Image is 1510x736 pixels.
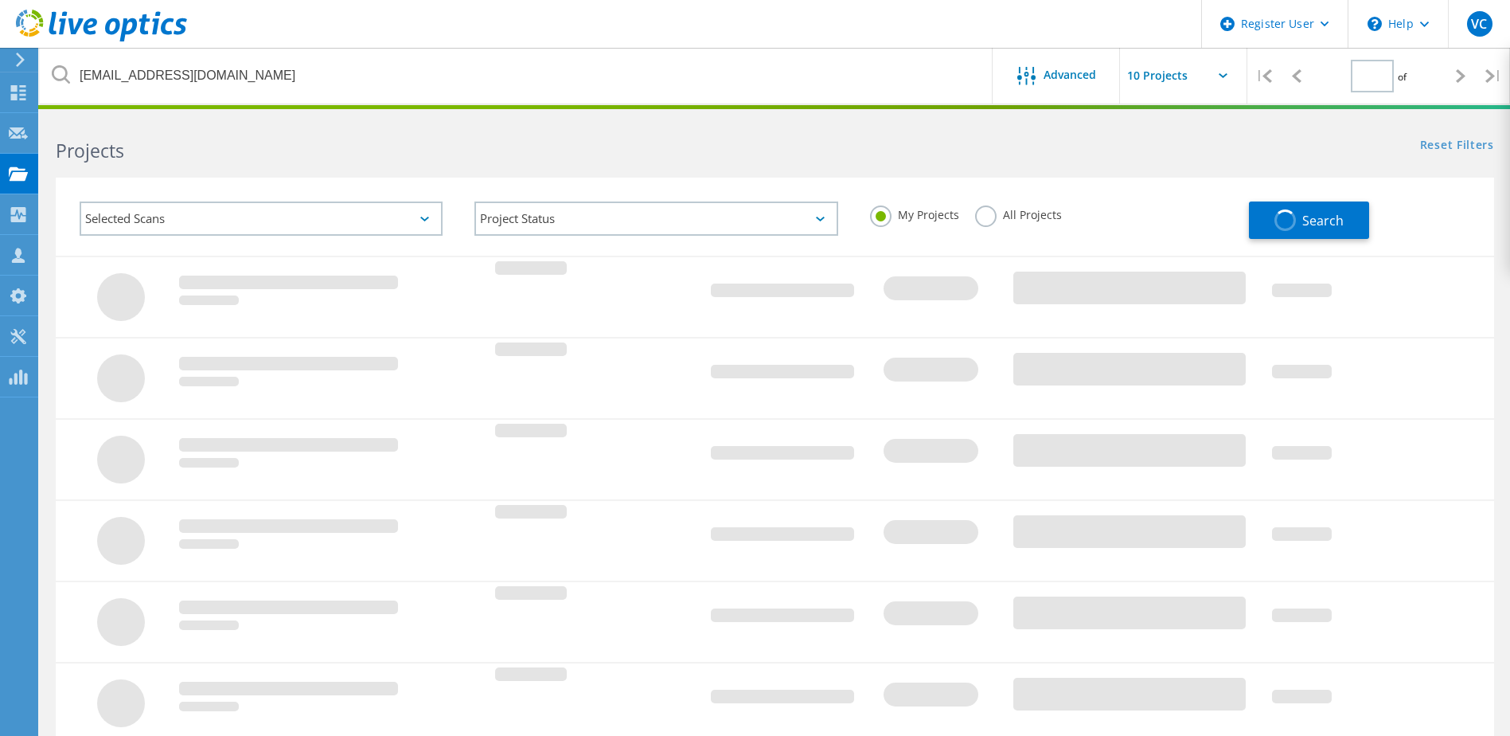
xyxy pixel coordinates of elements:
[870,206,959,221] label: My Projects
[975,206,1062,221] label: All Projects
[1420,139,1494,153] a: Reset Filters
[1302,212,1344,229] span: Search
[56,138,124,163] b: Projects
[1249,202,1369,239] button: Search
[1247,48,1280,104] div: |
[1398,70,1407,84] span: of
[1471,18,1487,30] span: VC
[1044,69,1096,80] span: Advanced
[80,202,443,236] div: Selected Scans
[474,202,837,236] div: Project Status
[1477,48,1510,104] div: |
[40,48,993,104] input: Search projects by name, owner, ID, company, etc
[1368,17,1382,31] svg: \n
[16,33,187,45] a: Live Optics Dashboard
